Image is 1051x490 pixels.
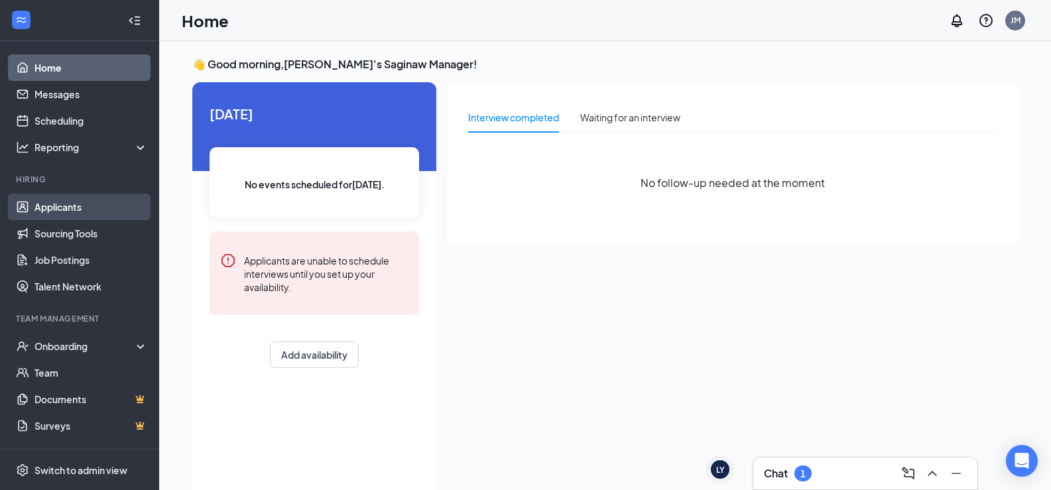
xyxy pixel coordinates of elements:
[220,253,236,269] svg: Error
[1011,15,1020,26] div: JM
[16,174,145,185] div: Hiring
[128,14,141,27] svg: Collapse
[924,465,940,481] svg: ChevronUp
[34,463,127,477] div: Switch to admin view
[182,9,229,32] h1: Home
[949,13,965,29] svg: Notifications
[978,13,994,29] svg: QuestionInfo
[900,465,916,481] svg: ComposeMessage
[580,110,680,125] div: Waiting for an interview
[641,174,825,191] span: No follow-up needed at the moment
[34,339,137,353] div: Onboarding
[468,110,559,125] div: Interview completed
[34,81,148,107] a: Messages
[34,107,148,134] a: Scheduling
[764,466,788,481] h3: Chat
[244,253,408,294] div: Applicants are unable to schedule interviews until you set up your availability.
[16,339,29,353] svg: UserCheck
[34,359,148,386] a: Team
[922,463,943,484] button: ChevronUp
[270,341,359,368] button: Add availability
[192,57,1018,72] h3: 👋 Good morning, [PERSON_NAME]'s Saginaw Manager !
[948,465,964,481] svg: Minimize
[898,463,919,484] button: ComposeMessage
[34,412,148,439] a: SurveysCrown
[16,141,29,154] svg: Analysis
[34,247,148,273] a: Job Postings
[34,386,148,412] a: DocumentsCrown
[34,54,148,81] a: Home
[716,464,725,475] div: LY
[15,13,28,27] svg: WorkstreamLogo
[34,141,149,154] div: Reporting
[34,220,148,247] a: Sourcing Tools
[16,463,29,477] svg: Settings
[34,194,148,220] a: Applicants
[245,177,385,192] span: No events scheduled for [DATE] .
[800,468,806,479] div: 1
[946,463,967,484] button: Minimize
[34,273,148,300] a: Talent Network
[210,103,419,124] span: [DATE]
[1006,445,1038,477] div: Open Intercom Messenger
[16,313,145,324] div: Team Management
